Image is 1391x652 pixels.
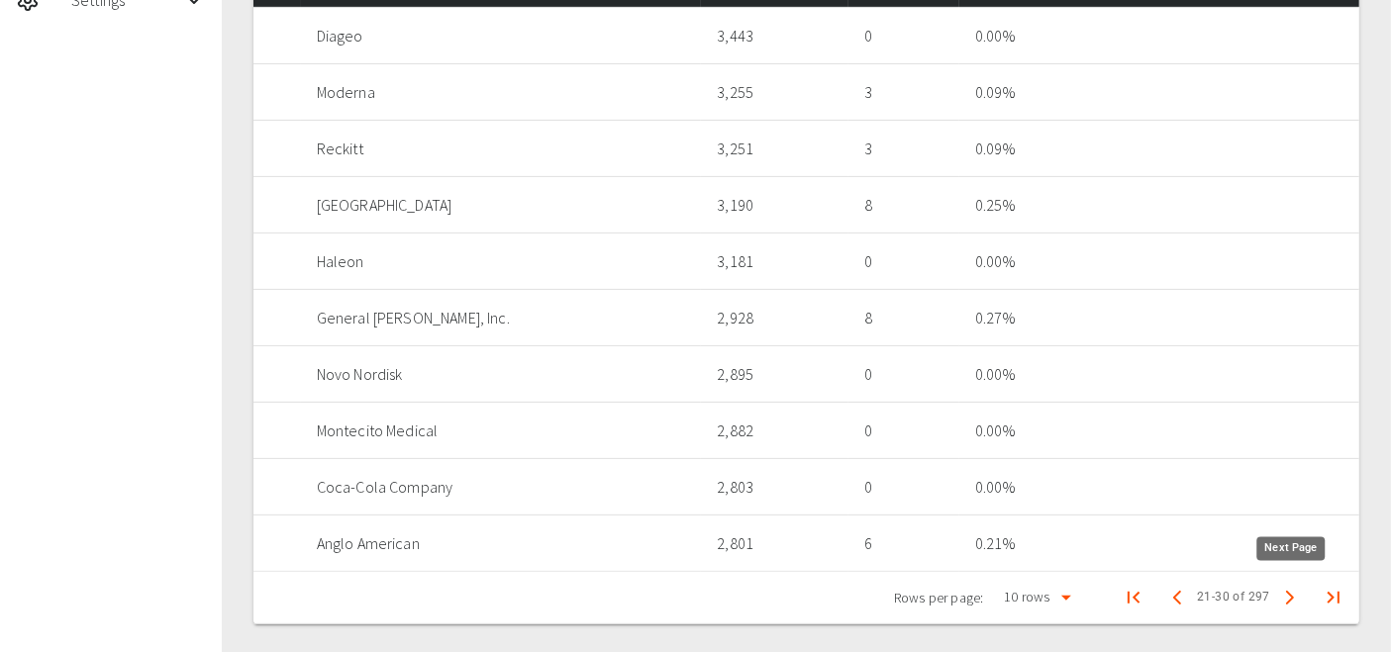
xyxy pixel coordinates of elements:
p: Rows per page: [894,588,983,607]
p: 3 [864,137,944,160]
button: First Page [1110,574,1157,621]
p: 0.09 % [975,80,1343,104]
p: 0.25 % [975,193,1343,217]
p: 3,255 [717,80,833,104]
p: 2,928 [717,306,833,329]
p: 0 [864,249,944,273]
button: Previous Page [1157,578,1197,617]
p: 0.00 % [975,419,1343,442]
button: Next Page [1270,578,1310,617]
p: 6 [864,531,944,555]
div: 10 rows [991,583,1078,611]
p: 0 [864,419,944,442]
p: 2,801 [717,531,833,555]
p: 0 [864,24,944,47]
p: 0 [864,475,944,499]
p: 3,443 [717,24,833,47]
div: Next Page [1256,536,1325,561]
p: 3,181 [717,249,833,273]
p: Novo Nordisk [317,362,686,386]
p: Montecito Medical [317,419,686,442]
p: 8 [864,193,944,217]
p: 0.00 % [975,475,1343,499]
p: Anglo American [317,531,686,555]
p: 0.00 % [975,249,1343,273]
p: 3,190 [717,193,833,217]
p: 2,803 [717,475,833,499]
p: 0.00 % [975,24,1343,47]
p: Diageo [317,24,686,47]
p: Moderna [317,80,686,104]
p: [GEOGRAPHIC_DATA] [317,193,686,217]
p: 3 [864,80,944,104]
p: 0.27 % [975,306,1343,329]
p: Haleon [317,249,686,273]
p: 2,882 [717,419,833,442]
p: 0.09 % [975,137,1343,160]
p: 2,895 [717,362,833,386]
p: Coca-Cola Company [317,475,686,499]
p: 0.00 % [975,362,1343,386]
p: General [PERSON_NAME], Inc. [317,306,686,329]
p: 0.21 % [975,531,1343,555]
p: 0 [864,362,944,386]
p: 8 [864,306,944,329]
p: 3,251 [717,137,833,160]
div: 10 rows [999,587,1054,606]
button: Last Page [1310,574,1357,621]
p: Reckitt [317,137,686,160]
span: 21-30 of 297 [1197,588,1270,607]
